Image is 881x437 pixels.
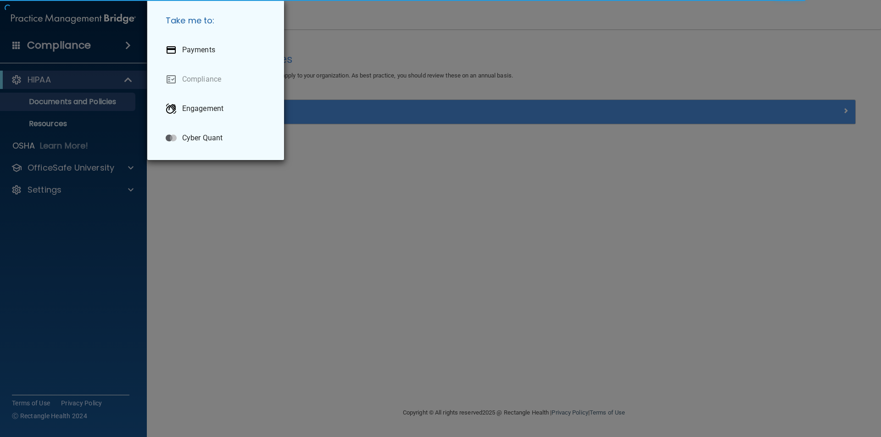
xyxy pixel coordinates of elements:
[182,133,223,143] p: Cyber Quant
[158,96,277,122] a: Engagement
[182,45,215,55] p: Payments
[158,37,277,63] a: Payments
[158,8,277,33] h5: Take me to:
[182,104,223,113] p: Engagement
[158,66,277,92] a: Compliance
[158,125,277,151] a: Cyber Quant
